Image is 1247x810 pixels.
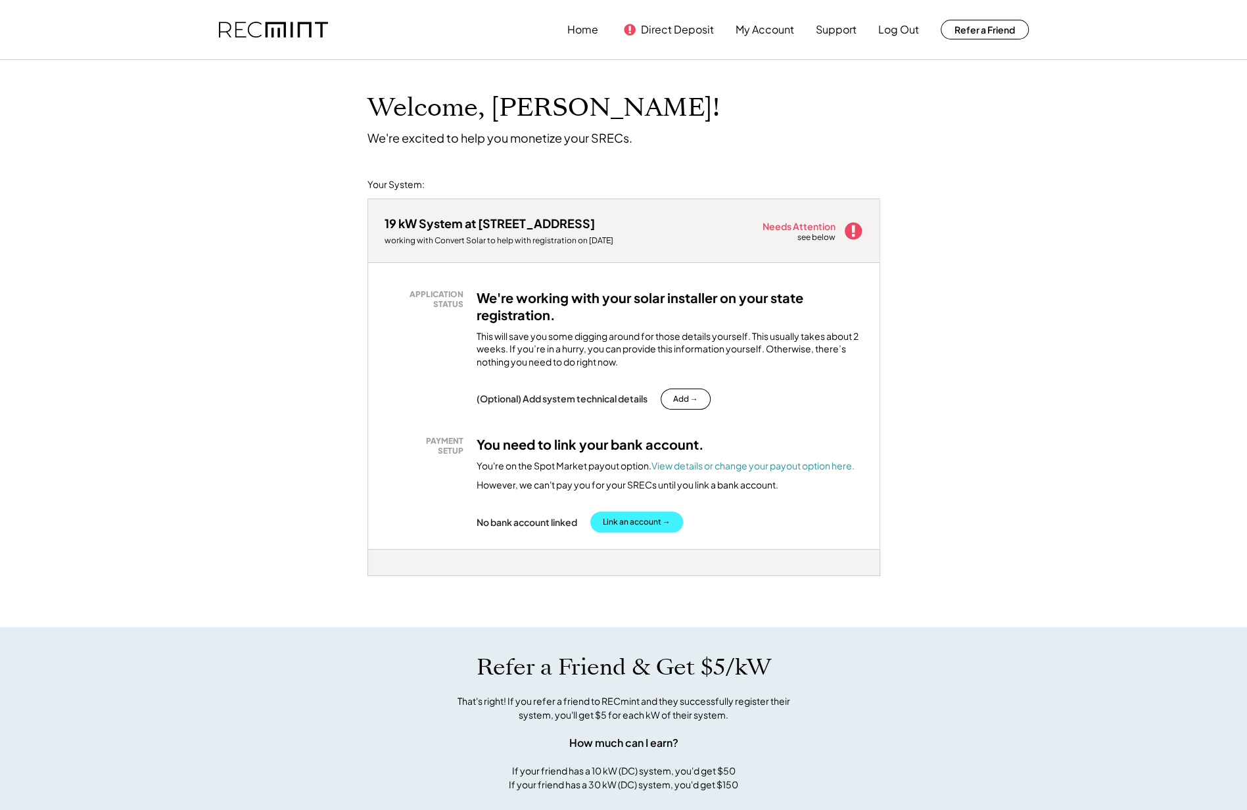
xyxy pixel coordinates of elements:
[477,393,647,404] div: (Optional) Add system technical details
[443,694,805,722] div: That's right! If you refer a friend to RECmint and they successfully register their system, you'l...
[763,222,837,231] div: Needs Attention
[477,516,577,528] div: No bank account linked
[367,576,414,581] div: 3wtazn1w - VA Distributed
[477,330,863,369] div: This will save you some digging around for those details yourself. This usually takes about 2 wee...
[477,289,863,323] h3: We're working with your solar installer on your state registration.
[736,16,794,43] button: My Account
[477,479,778,492] div: However, we can't pay you for your SRECs until you link a bank account.
[651,460,855,471] a: View details or change your payout option here.
[567,16,598,43] button: Home
[509,764,738,792] div: If your friend has a 10 kW (DC) system, you'd get $50 If your friend has a 30 kW (DC) system, you...
[590,512,683,533] button: Link an account →
[391,289,463,310] div: APPLICATION STATUS
[367,178,425,191] div: Your System:
[367,93,720,124] h1: Welcome, [PERSON_NAME]!
[941,20,1029,39] button: Refer a Friend
[391,436,463,456] div: PAYMENT SETUP
[477,654,771,681] h1: Refer a Friend & Get $5/kW
[367,130,632,145] div: We're excited to help you monetize your SRECs.
[797,232,837,243] div: see below
[569,735,678,751] div: How much can I earn?
[816,16,857,43] button: Support
[219,22,328,38] img: recmint-logotype%403x.png
[477,436,704,453] h3: You need to link your bank account.
[661,389,711,410] button: Add →
[878,16,919,43] button: Log Out
[477,460,855,473] div: You're on the Spot Market payout option.
[641,16,714,43] button: Direct Deposit
[385,216,595,231] div: 19 kW System at [STREET_ADDRESS]
[385,235,613,246] div: working with Convert Solar to help with registration on [DATE]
